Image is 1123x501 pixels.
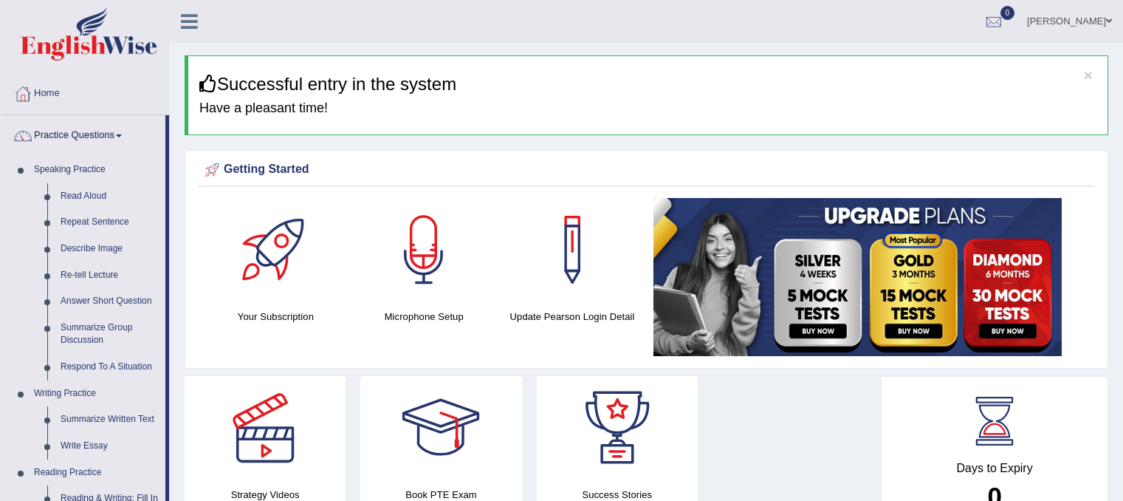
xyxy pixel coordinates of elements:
a: Answer Short Question [54,288,165,315]
a: Write Essay [54,433,165,460]
a: Reading Practice [27,460,165,486]
a: Read Aloud [54,183,165,210]
a: Re-tell Lecture [54,262,165,289]
a: Practice Questions [1,115,165,152]
a: Summarize Group Discussion [54,315,165,354]
h4: Microphone Setup [357,309,491,324]
a: Summarize Written Text [54,406,165,433]
a: Describe Image [54,236,165,262]
a: Home [1,73,169,110]
h3: Successful entry in the system [199,75,1096,94]
img: small5.jpg [653,198,1062,356]
span: 0 [1000,6,1015,20]
h4: Your Subscription [209,309,343,324]
div: Getting Started [202,159,1091,181]
a: Respond To A Situation [54,354,165,381]
h4: Update Pearson Login Detail [506,309,639,324]
a: Writing Practice [27,381,165,407]
h4: Days to Expiry [898,462,1091,475]
a: Speaking Practice [27,157,165,183]
h4: Have a pleasant time! [199,101,1096,116]
a: Repeat Sentence [54,209,165,236]
button: × [1084,67,1093,83]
